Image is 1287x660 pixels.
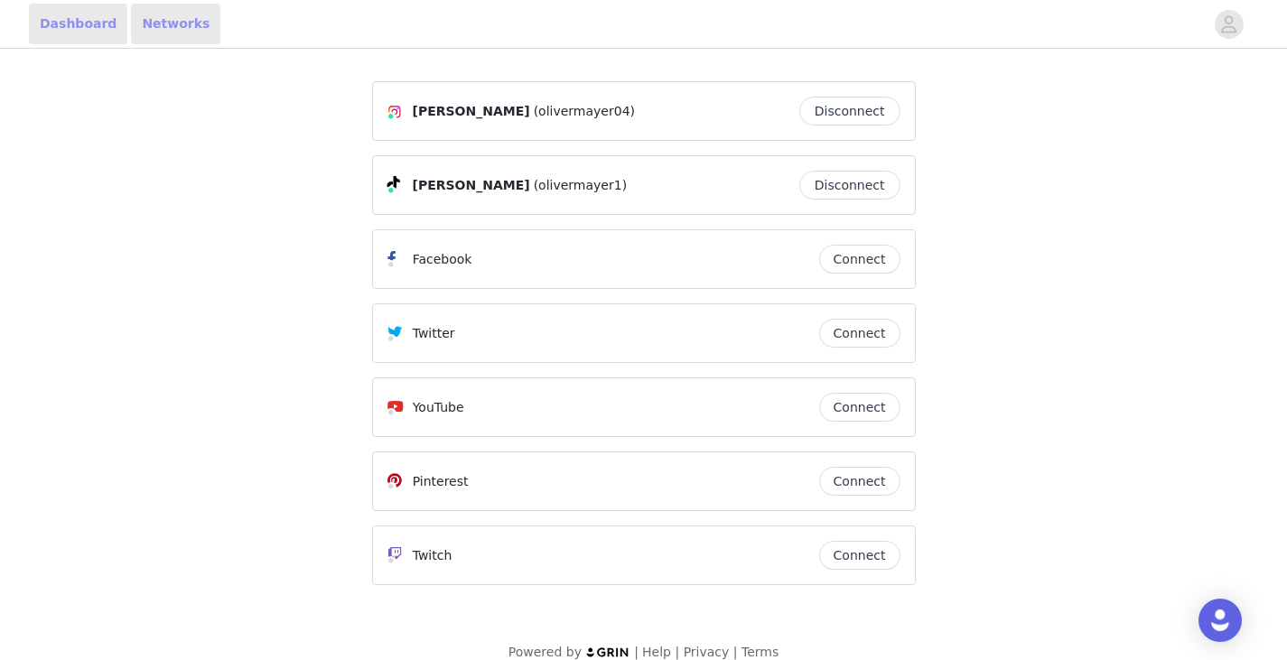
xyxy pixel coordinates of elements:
[684,645,730,659] a: Privacy
[1220,10,1237,39] div: avatar
[634,645,639,659] span: |
[799,97,900,125] button: Disconnect
[819,319,900,348] button: Connect
[413,250,472,269] p: Facebook
[508,645,582,659] span: Powered by
[29,4,127,44] a: Dashboard
[534,102,635,121] span: (olivermayer04)
[413,324,455,343] p: Twitter
[819,467,900,496] button: Connect
[413,546,452,565] p: Twitch
[413,176,530,195] span: [PERSON_NAME]
[819,541,900,570] button: Connect
[534,176,627,195] span: (olivermayer1)
[819,245,900,274] button: Connect
[585,646,630,658] img: logo
[819,393,900,422] button: Connect
[741,645,779,659] a: Terms
[413,102,530,121] span: [PERSON_NAME]
[733,645,738,659] span: |
[642,645,671,659] a: Help
[413,398,464,417] p: YouTube
[387,105,402,119] img: Instagram Icon
[413,472,469,491] p: Pinterest
[1198,599,1242,642] div: Open Intercom Messenger
[799,171,900,200] button: Disconnect
[131,4,220,44] a: Networks
[675,645,679,659] span: |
